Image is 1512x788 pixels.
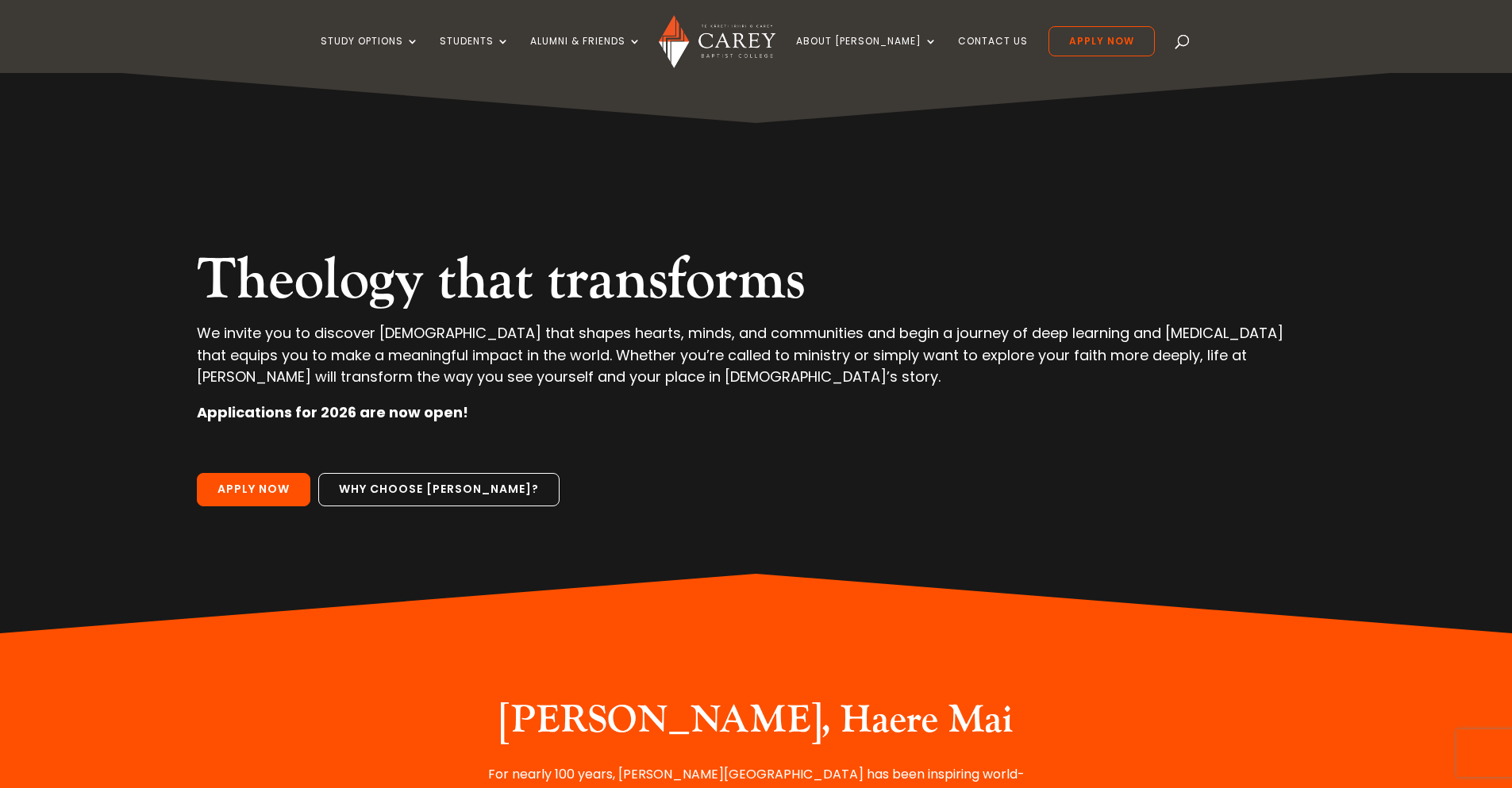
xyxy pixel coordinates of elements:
[958,36,1028,73] a: Contact Us
[796,36,937,73] a: About [PERSON_NAME]
[1048,26,1155,56] a: Apply Now
[440,36,510,73] a: Students
[197,246,1314,322] h2: Theology that transforms
[459,698,1054,751] h2: [PERSON_NAME], Haere Mai
[318,473,560,506] a: Why choose [PERSON_NAME]?
[530,36,641,73] a: Alumni & Friends
[197,322,1314,402] p: We invite you to discover [DEMOGRAPHIC_DATA] that shapes hearts, minds, and communities and begin...
[321,36,419,73] a: Study Options
[659,15,775,68] img: Carey Baptist College
[197,402,468,422] strong: Applications for 2026 are now open!
[197,473,310,506] a: Apply Now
